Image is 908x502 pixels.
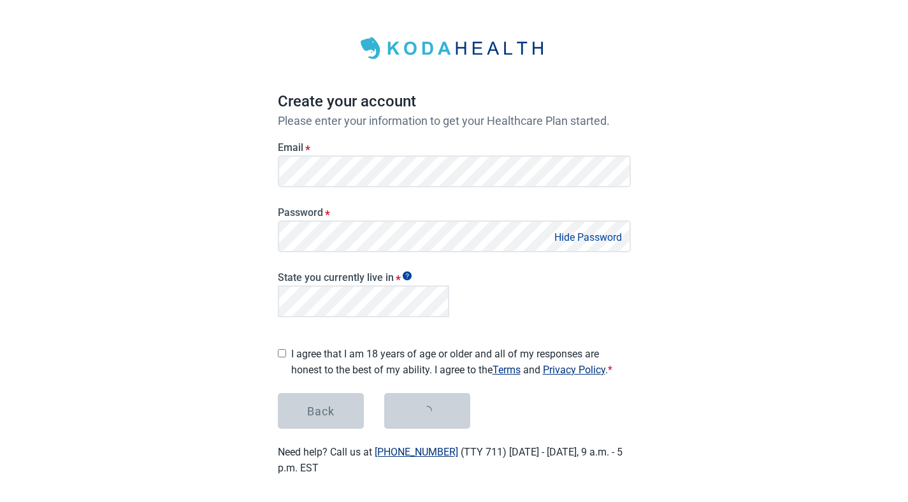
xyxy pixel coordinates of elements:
button: Hide Password [551,229,626,246]
button: Back [278,393,364,429]
label: State you currently live in [278,271,449,283]
label: Need help? Call us at (TTY 711) [DATE] - [DATE], 9 a.m. - 5 p.m. EST [278,446,623,474]
span: loading [420,404,434,418]
span: Show tooltip [403,271,412,280]
label: I agree that I am 18 years of age or older and all of my responses are honest to the best of my a... [291,346,631,378]
a: [PHONE_NUMBER] [375,446,458,458]
label: Email [278,141,631,154]
span: Required field [608,364,612,376]
div: Back [307,405,335,417]
h1: Create your account [278,90,631,114]
a: Privacy Policy [543,364,605,376]
a: Terms [493,364,521,376]
img: Koda Health [352,32,556,64]
label: Password [278,206,631,219]
p: Please enter your information to get your Healthcare Plan started. [278,114,631,127]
